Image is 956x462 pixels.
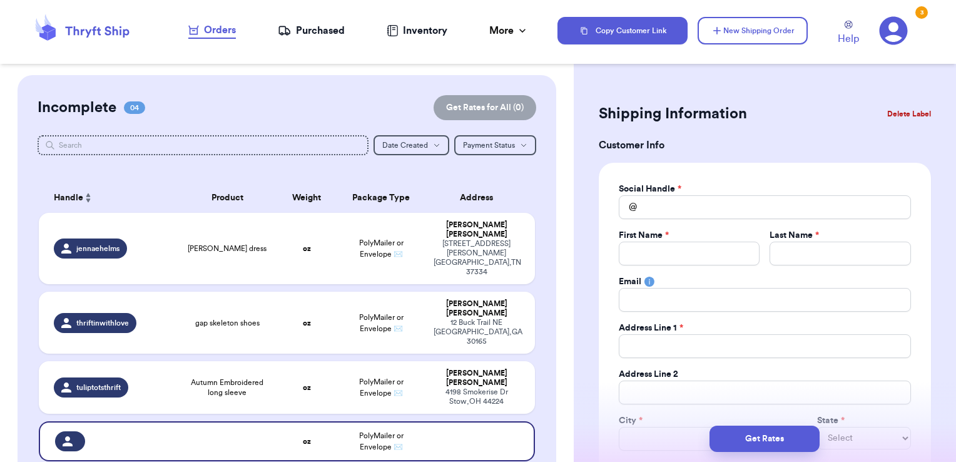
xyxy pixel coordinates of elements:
a: Orders [188,23,236,39]
span: PolyMailer or Envelope ✉️ [359,239,404,258]
button: Payment Status [454,135,536,155]
span: Autumn Embroidered long sleeve [185,377,270,398]
th: Product [178,183,277,213]
div: 12 Buck Trail NE [GEOGRAPHIC_DATA] , GA 30165 [434,318,521,346]
strong: oz [303,438,311,445]
strong: oz [303,319,311,327]
label: Last Name [770,229,819,242]
span: thriftinwithlove [76,318,129,328]
a: Help [838,21,859,46]
label: Address Line 2 [619,368,678,381]
a: Inventory [387,23,447,38]
div: 3 [915,6,928,19]
label: City [619,414,643,427]
button: New Shipping Order [698,17,808,44]
h2: Shipping Information [599,104,747,124]
div: More [489,23,529,38]
span: PolyMailer or Envelope ✉️ [359,314,404,332]
h3: Customer Info [599,138,931,153]
span: Payment Status [463,141,515,149]
button: Delete Label [882,100,936,128]
button: Get Rates [709,426,820,452]
span: 04 [124,101,145,114]
label: Email [619,275,641,288]
div: [STREET_ADDRESS][PERSON_NAME] [GEOGRAPHIC_DATA] , TN 37334 [434,239,521,277]
label: First Name [619,229,669,242]
span: [PERSON_NAME] dress [188,244,267,254]
th: Address [426,183,536,213]
span: tuliptotsthrift [76,382,121,393]
a: 3 [879,16,908,45]
strong: oz [303,384,311,391]
button: Date Created [374,135,449,155]
h2: Incomplete [38,98,116,118]
label: Address Line 1 [619,322,683,334]
th: Weight [277,183,337,213]
input: Search [38,135,369,155]
span: jennaehelms [76,244,119,254]
div: Orders [188,23,236,38]
a: Purchased [278,23,345,38]
div: @ [619,195,637,219]
button: Get Rates for All (0) [434,95,536,120]
div: [PERSON_NAME] [PERSON_NAME] [434,299,521,318]
span: PolyMailer or Envelope ✉️ [359,378,404,397]
button: Copy Customer Link [557,17,688,44]
div: 4198 Smokerise Dr Stow , OH 44224 [434,388,521,406]
span: Date Created [382,141,428,149]
button: Sort ascending [83,190,93,205]
strong: oz [303,245,311,252]
span: Help [838,31,859,46]
th: Package Type [337,183,426,213]
div: [PERSON_NAME] [PERSON_NAME] [434,220,521,239]
label: Social Handle [619,183,681,195]
span: Handle [54,192,83,205]
div: [PERSON_NAME] [PERSON_NAME] [434,369,521,388]
span: PolyMailer or Envelope ✉️ [359,432,404,451]
span: gap skeleton shoes [195,318,260,328]
label: State [817,414,845,427]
